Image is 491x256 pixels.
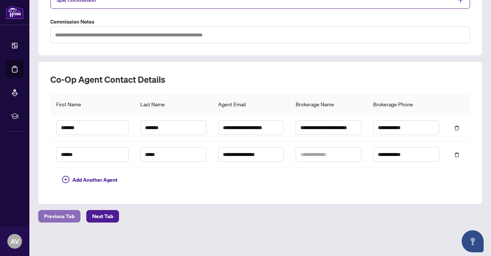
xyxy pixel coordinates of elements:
th: Brokerage Phone [367,94,445,114]
span: Add Another Agent [72,176,118,184]
th: Last Name [134,94,212,114]
th: Agent Email [212,94,290,114]
h2: Co-op Agent Contact Details [50,74,470,85]
span: delete [454,152,459,157]
span: Next Tab [92,210,113,222]
th: Brokerage Name [290,94,367,114]
span: plus-circle [62,176,69,183]
th: First Name [50,94,134,114]
span: AV [11,236,19,246]
span: delete [454,125,459,131]
button: Add Another Agent [56,174,123,186]
span: Previous Tab [44,210,75,222]
label: Commission Notes [50,18,470,26]
button: Open asap [462,230,484,252]
button: Next Tab [86,210,119,223]
img: logo [6,6,24,19]
button: Previous Tab [38,210,80,223]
